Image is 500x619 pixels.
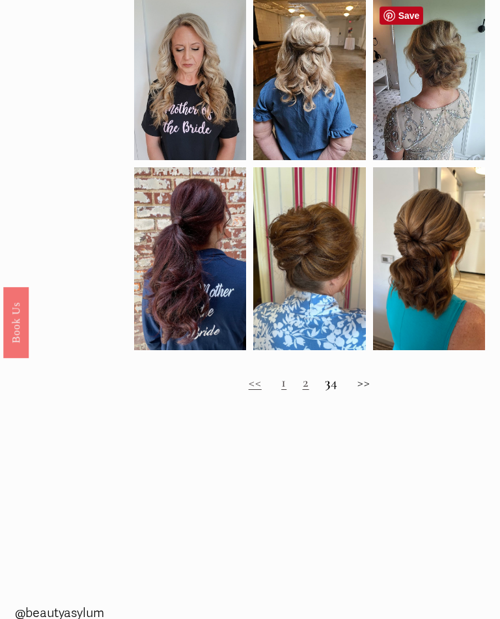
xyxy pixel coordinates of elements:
h2: 4 >> [134,374,485,391]
a: Pin it! [380,7,424,25]
a: << [249,374,262,391]
a: 1 [281,374,286,391]
strong: 3 [325,374,331,391]
a: Book Us [3,286,29,357]
a: 2 [303,374,309,391]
